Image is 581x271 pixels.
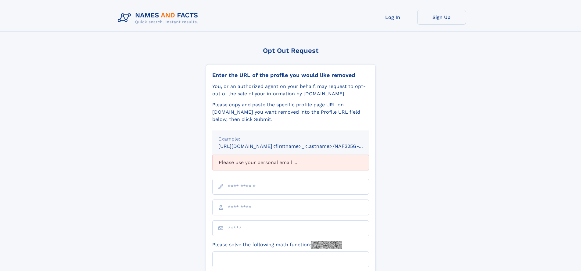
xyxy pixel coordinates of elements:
label: Please solve the following math function: [212,241,342,249]
a: Sign Up [417,10,466,25]
div: Enter the URL of the profile you would like removed [212,72,369,79]
div: Opt Out Request [206,47,375,54]
div: Please use your personal email ... [212,155,369,170]
a: Log In [368,10,417,25]
small: [URL][DOMAIN_NAME]<firstname>_<lastname>/NAF325G-xxxxxxxx [218,143,381,149]
div: Example: [218,135,363,143]
div: You, or an authorized agent on your behalf, may request to opt-out of the sale of your informatio... [212,83,369,97]
img: Logo Names and Facts [115,10,203,26]
div: Please copy and paste the specific profile page URL on [DOMAIN_NAME] you want removed into the Pr... [212,101,369,123]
